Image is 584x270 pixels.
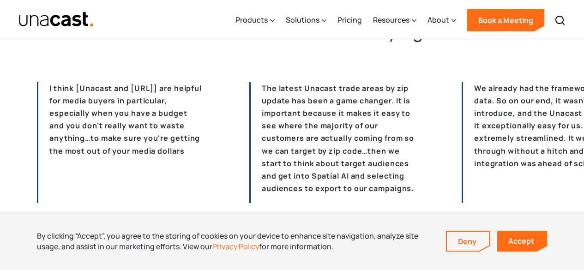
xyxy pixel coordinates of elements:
a: Book a Meeting [467,9,544,31]
div: Solutions [286,14,319,25]
a: Pricing [337,1,362,39]
a: Accept [497,231,547,252]
h2: What our customers are saying [37,18,547,42]
p: I think [Unacast and [URL]] are helpful for media buyers in particular, especially when you have ... [37,82,203,203]
div: About [427,14,449,25]
a: Deny [447,232,489,251]
div: Resources [373,1,416,39]
a: home [18,12,94,28]
a: Privacy Policy [212,241,259,252]
img: Search icon [554,15,566,26]
div: Resources [373,14,409,25]
p: The latest Unacast trade areas by zip update has been a game changer. It is important because it ... [249,82,415,203]
div: Products [235,14,268,25]
div: By clicking “Accept”, you agree to the storing of cookies on your device to enhance site navigati... [37,231,432,252]
div: About [427,1,456,39]
div: Solutions [286,1,326,39]
img: Unacast text logo [18,12,94,28]
div: Products [235,1,275,39]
